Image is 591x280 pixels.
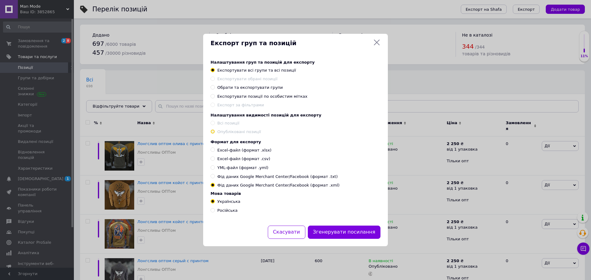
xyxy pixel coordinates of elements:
[217,174,338,179] span: Фід даних Google Merchant Center/Facebook (формат .txt)
[217,103,264,107] span: Експорт за фільтрами
[217,156,270,162] span: Excel-файл (формат .csv)
[217,208,238,213] span: Російська
[268,226,305,239] button: Скасувати
[211,60,380,65] div: Налаштування груп та позицій для експорту
[217,121,239,125] span: Всі позиції
[217,199,240,204] span: Українська
[217,85,283,90] span: Обрати та експортувати групи
[217,183,340,188] span: Фід даних Google Merchant Center/Facebook (формат .xml)
[211,191,380,196] div: Мова товарів
[211,140,380,144] div: Формат для експорту
[217,148,271,153] span: Excel-файл (формат .xlsx)
[217,94,308,99] span: Експортувати позиції по особистим мітках
[217,68,296,73] span: Експортувати всі групи та всі позиції
[217,165,268,171] span: YML-файл (формат .yml)
[211,39,371,48] span: Експорт груп та позицій
[308,226,381,239] button: Згенерувати посилання
[217,77,277,81] span: Експортувати обрані позиції
[217,129,261,134] span: Опубліковані позиції
[211,113,380,117] div: Налаштування видимості позицій для експорту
